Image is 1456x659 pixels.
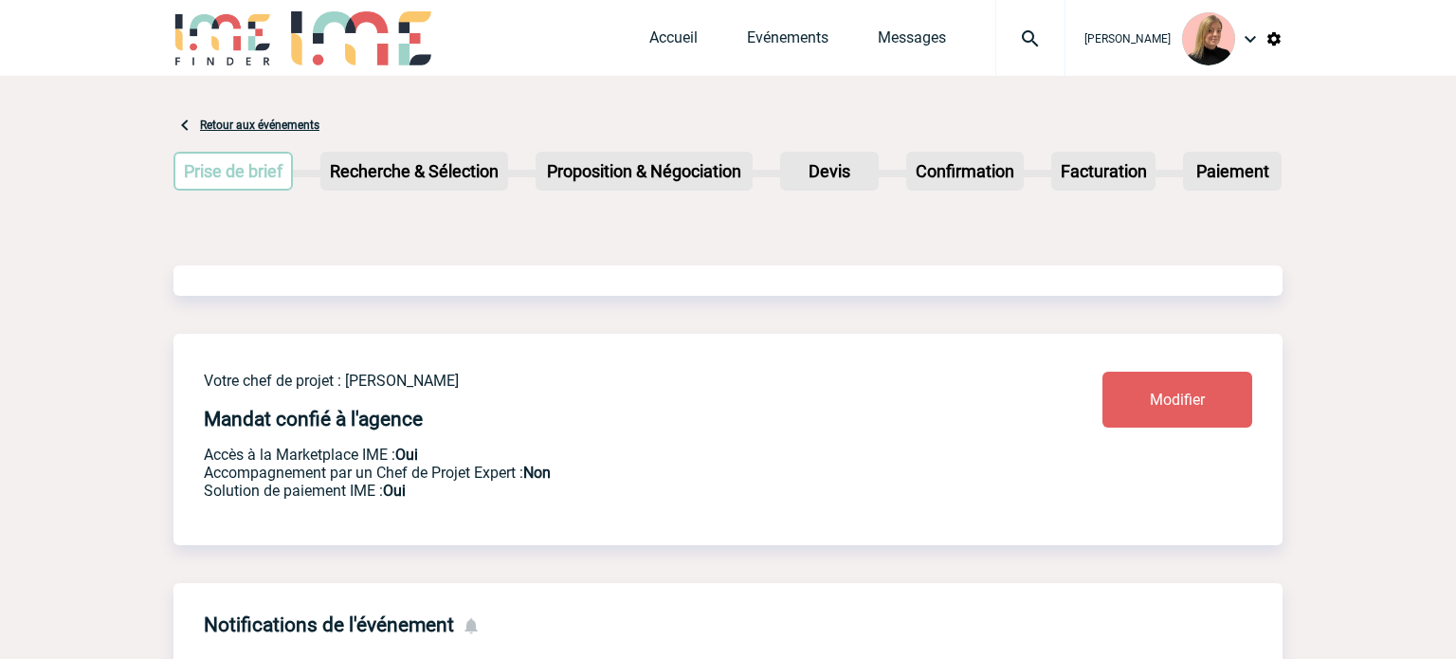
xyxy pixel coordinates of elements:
a: Accueil [649,28,698,55]
p: Prise de brief [175,154,291,189]
p: Paiement [1185,154,1280,189]
p: Conformité aux process achat client, Prise en charge de la facturation, Mutualisation de plusieur... [204,482,991,500]
h4: Mandat confié à l'agence [204,408,423,430]
img: 131233-0.png [1182,12,1235,65]
p: Prestation payante [204,464,991,482]
b: Non [523,464,551,482]
h4: Notifications de l'événement [204,613,454,636]
p: Recherche & Sélection [322,154,506,189]
p: Proposition & Négociation [537,154,751,189]
a: Evénements [747,28,828,55]
img: IME-Finder [173,11,272,65]
a: Messages [878,28,946,55]
a: Retour aux événements [200,119,319,132]
b: Oui [383,482,406,500]
p: Devis [782,154,877,189]
b: Oui [395,446,418,464]
p: Facturation [1053,154,1155,189]
p: Confirmation [908,154,1022,189]
span: [PERSON_NAME] [1084,32,1171,46]
p: Accès à la Marketplace IME : [204,446,991,464]
p: Votre chef de projet : [PERSON_NAME] [204,372,991,390]
span: Modifier [1150,391,1205,409]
